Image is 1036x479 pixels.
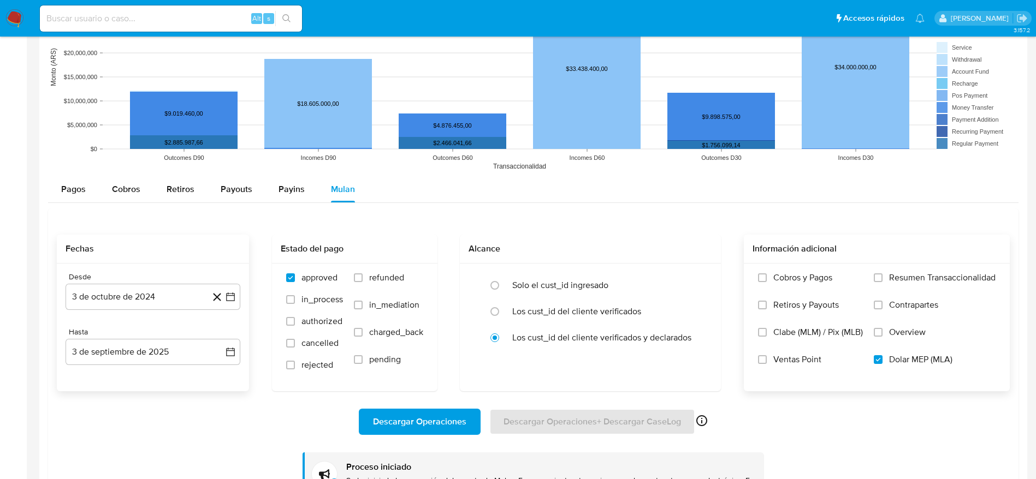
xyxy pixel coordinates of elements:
a: Salir [1016,13,1028,24]
button: search-icon [275,11,298,26]
span: Alt [252,13,261,23]
span: 3.157.2 [1014,26,1031,34]
span: s [267,13,270,23]
input: Buscar usuario o caso... [40,11,302,26]
p: elaine.mcfarlane@mercadolibre.com [951,13,1013,23]
span: Accesos rápidos [843,13,904,24]
a: Notificaciones [915,14,925,23]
